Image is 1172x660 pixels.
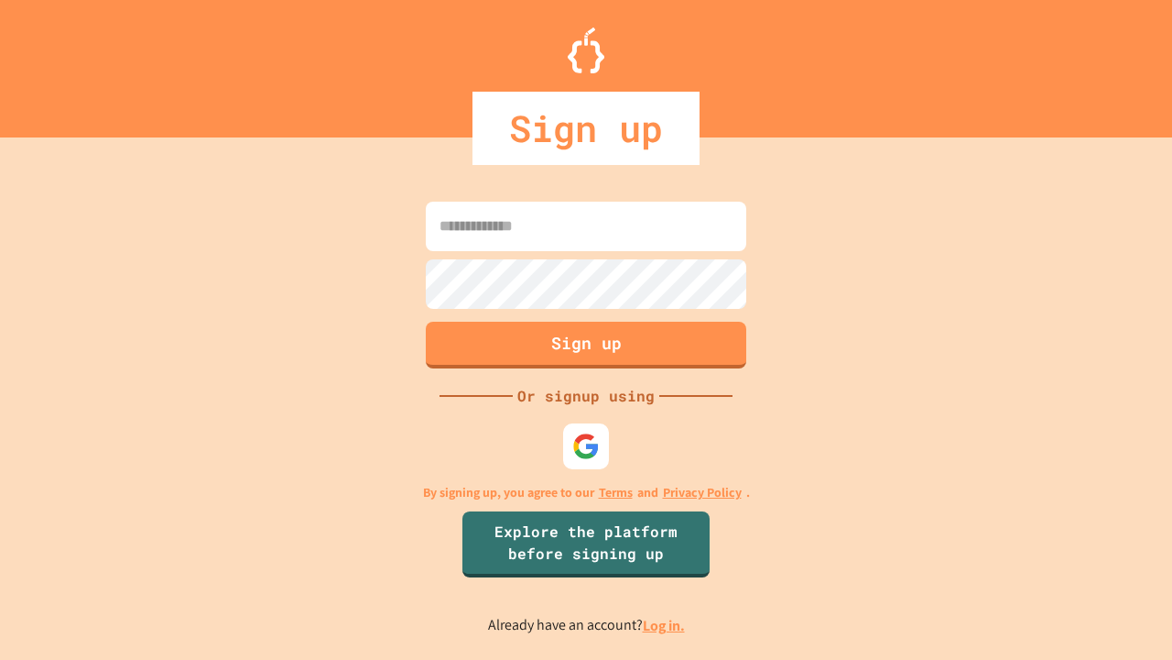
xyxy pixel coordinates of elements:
[472,92,700,165] div: Sign up
[488,614,685,637] p: Already have an account?
[426,322,746,368] button: Sign up
[663,483,742,502] a: Privacy Policy
[643,616,685,635] a: Log in.
[462,511,710,577] a: Explore the platform before signing up
[513,385,659,407] div: Or signup using
[599,483,633,502] a: Terms
[423,483,750,502] p: By signing up, you agree to our and .
[568,27,604,73] img: Logo.svg
[572,433,600,460] img: google-icon.svg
